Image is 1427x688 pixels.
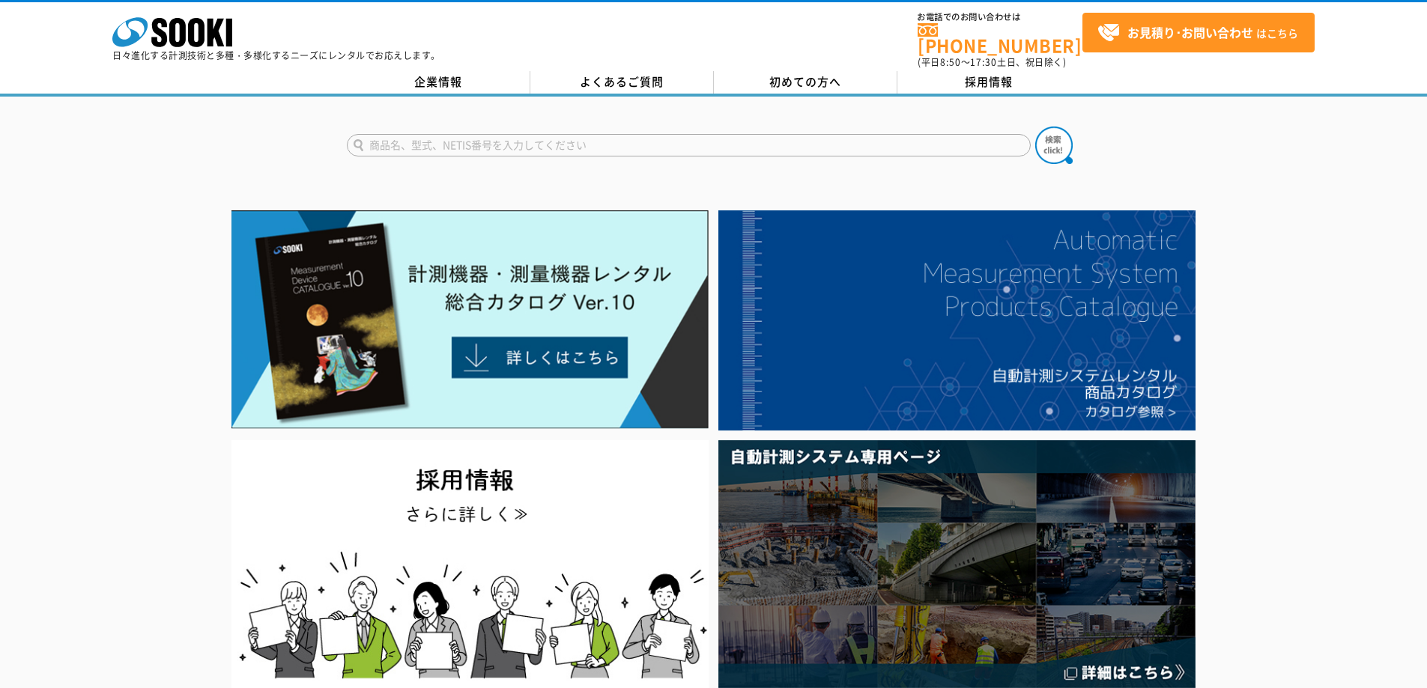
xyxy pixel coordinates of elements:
[231,440,709,688] img: SOOKI recruit
[970,55,997,69] span: 17:30
[918,55,1066,69] span: (平日 ～ 土日、祝日除く)
[918,23,1082,54] a: [PHONE_NUMBER]
[1035,127,1073,164] img: btn_search.png
[769,73,841,90] span: 初めての方へ
[718,210,1196,430] img: 自動計測システムカタログ
[530,71,714,94] a: よくあるご質問
[714,71,897,94] a: 初めての方へ
[112,51,440,60] p: 日々進化する計測技術と多種・多様化するニーズにレンタルでお応えします。
[940,55,961,69] span: 8:50
[1097,22,1298,44] span: はこちら
[897,71,1081,94] a: 採用情報
[347,71,530,94] a: 企業情報
[918,13,1082,22] span: お電話でのお問い合わせは
[718,440,1196,688] img: 自動計測システム専用ページ
[231,210,709,429] img: Catalog Ver10
[347,134,1031,156] input: 商品名、型式、NETIS番号を入力してください
[1127,23,1253,41] strong: お見積り･お問い合わせ
[1082,13,1315,52] a: お見積り･お問い合わせはこちら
